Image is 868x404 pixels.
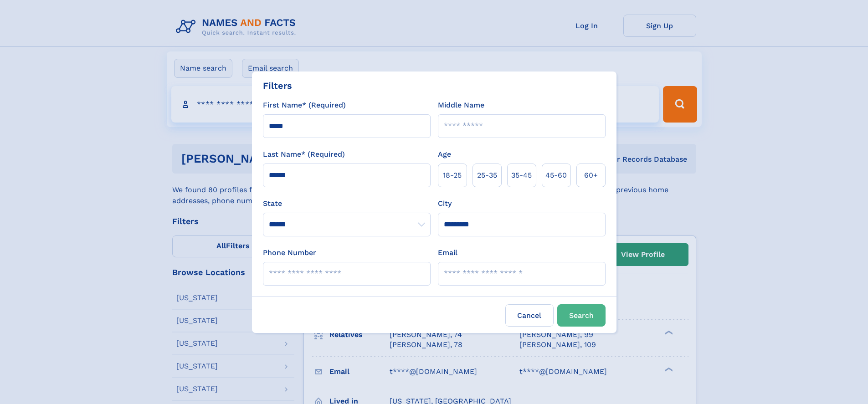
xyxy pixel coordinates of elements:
[443,170,462,181] span: 18‑25
[263,79,292,92] div: Filters
[263,100,346,111] label: First Name* (Required)
[584,170,598,181] span: 60+
[263,247,316,258] label: Phone Number
[438,247,457,258] label: Email
[263,149,345,160] label: Last Name* (Required)
[438,100,484,111] label: Middle Name
[477,170,497,181] span: 25‑35
[263,198,431,209] label: State
[557,304,606,327] button: Search
[438,149,451,160] label: Age
[438,198,452,209] label: City
[505,304,554,327] label: Cancel
[545,170,567,181] span: 45‑60
[511,170,532,181] span: 35‑45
